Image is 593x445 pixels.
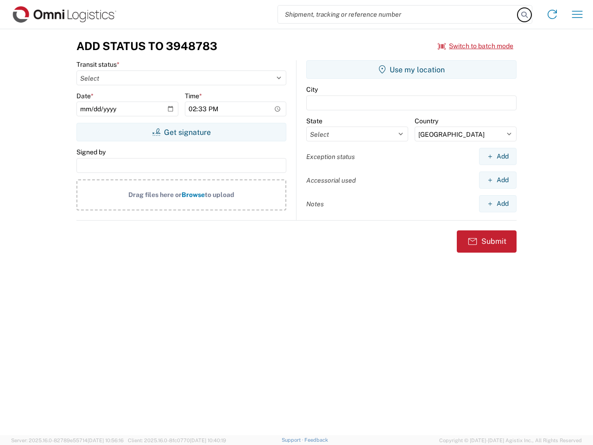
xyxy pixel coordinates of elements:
span: Copyright © [DATE]-[DATE] Agistix Inc., All Rights Reserved [439,436,582,445]
input: Shipment, tracking or reference number [278,6,518,23]
a: Feedback [304,437,328,443]
button: Add [479,172,517,189]
button: Add [479,195,517,212]
label: City [306,85,318,94]
button: Use my location [306,60,517,79]
a: Support [282,437,305,443]
label: Time [185,92,202,100]
span: to upload [205,191,234,198]
span: [DATE] 10:56:16 [88,438,124,443]
label: State [306,117,322,125]
span: Client: 2025.16.0-8fc0770 [128,438,226,443]
label: Signed by [76,148,106,156]
button: Submit [457,230,517,253]
label: Country [415,117,438,125]
span: [DATE] 10:40:19 [190,438,226,443]
label: Transit status [76,60,120,69]
button: Add [479,148,517,165]
button: Switch to batch mode [438,38,513,54]
h3: Add Status to 3948783 [76,39,217,53]
label: Exception status [306,153,355,161]
span: Server: 2025.16.0-82789e55714 [11,438,124,443]
label: Date [76,92,94,100]
label: Notes [306,200,324,208]
span: Drag files here or [128,191,182,198]
label: Accessorial used [306,176,356,184]
button: Get signature [76,123,286,141]
span: Browse [182,191,205,198]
